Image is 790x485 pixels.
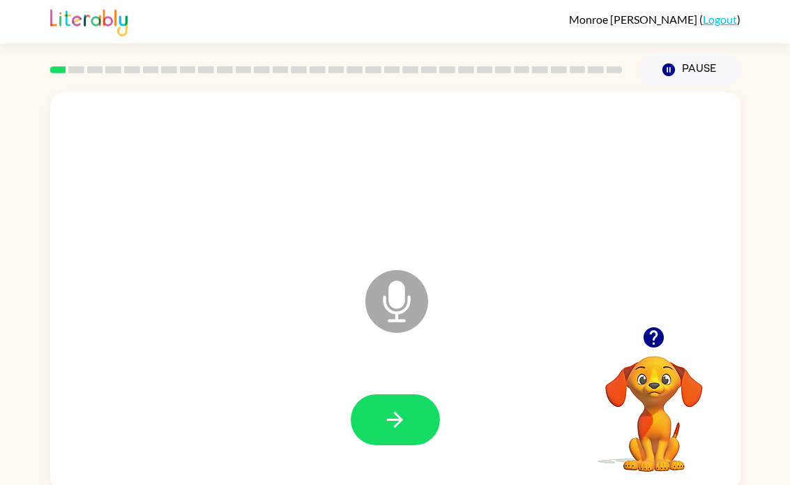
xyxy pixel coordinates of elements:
img: Literably [50,6,128,36]
video: Your browser must support playing .mp4 files to use Literably. Please try using another browser. [584,334,724,474]
span: Monroe [PERSON_NAME] [569,13,699,26]
button: Pause [639,54,740,86]
a: Logout [703,13,737,26]
div: ( ) [569,13,740,26]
